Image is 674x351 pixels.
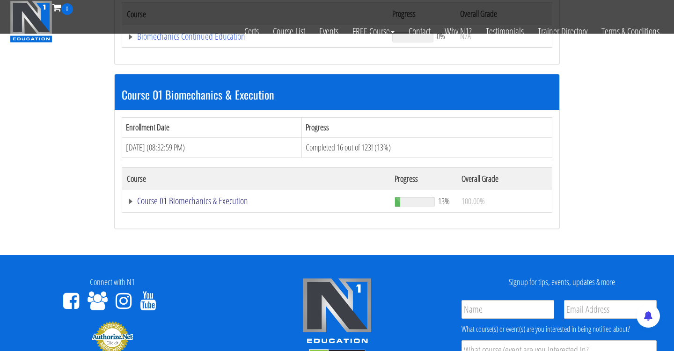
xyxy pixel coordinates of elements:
[438,15,479,48] a: Why N1?
[564,300,657,319] input: Email Address
[52,1,73,14] a: 0
[122,137,302,158] td: [DATE] (08:32:59 PM)
[302,137,552,158] td: Completed 16 out of 123! (13%)
[266,15,312,48] a: Course List
[61,3,73,15] span: 0
[302,118,552,138] th: Progress
[457,167,552,190] th: Overall Grade
[594,15,667,48] a: Terms & Conditions
[462,300,554,319] input: Name
[127,196,385,206] a: Course 01 Biomechanics & Execution
[402,15,438,48] a: Contact
[122,118,302,138] th: Enrollment Date
[302,278,372,347] img: n1-edu-logo
[237,15,266,48] a: Certs
[122,88,552,100] h3: Course 01 Biomechanics & Execution
[7,278,218,287] h4: Connect with N1
[462,323,657,335] div: What course(s) or event(s) are you interested in being notified about?
[312,15,345,48] a: Events
[479,15,531,48] a: Testimonials
[438,196,450,206] span: 13%
[390,167,457,190] th: Progress
[457,190,552,212] td: 100.00%
[122,167,390,190] th: Course
[531,15,594,48] a: Trainer Directory
[456,278,667,287] h4: Signup for tips, events, updates & more
[345,15,402,48] a: FREE Course
[10,0,52,43] img: n1-education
